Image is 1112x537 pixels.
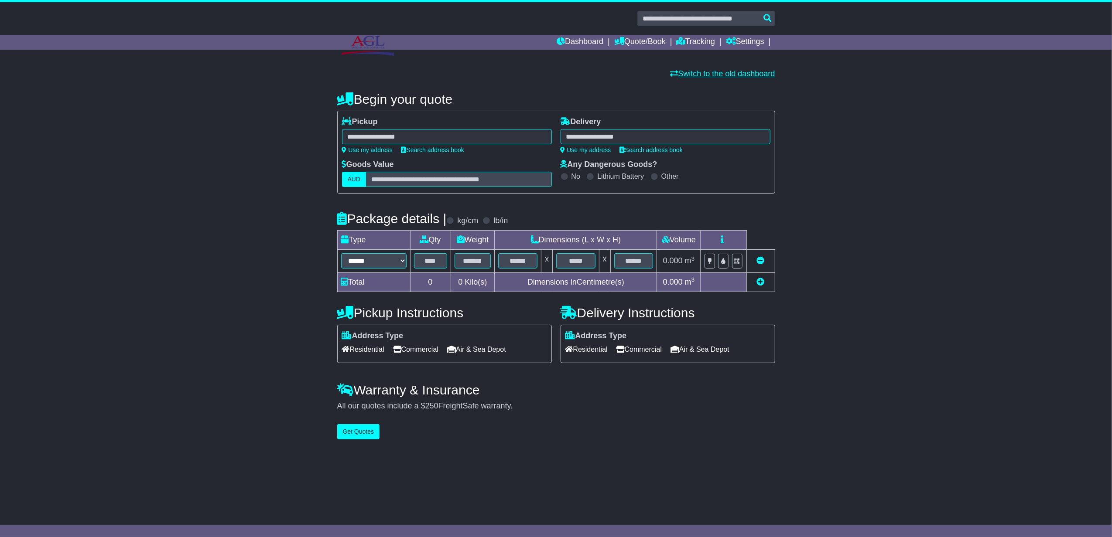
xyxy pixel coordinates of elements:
[337,211,447,226] h4: Package details |
[614,35,666,50] a: Quote/Book
[451,231,495,250] td: Weight
[561,146,611,153] a: Use my address
[691,255,695,262] sup: 3
[410,231,451,250] td: Qty
[337,272,410,292] td: Total
[677,35,715,50] a: Tracking
[337,383,775,397] h4: Warranty & Insurance
[571,172,580,180] label: No
[565,331,627,341] label: Address Type
[337,424,380,439] button: Get Quotes
[663,278,683,286] span: 0.000
[599,250,610,273] td: x
[657,231,701,250] td: Volume
[401,146,464,153] a: Search address book
[457,216,478,226] label: kg/cm
[342,117,378,127] label: Pickup
[691,276,695,283] sup: 3
[565,343,608,356] span: Residential
[671,343,729,356] span: Air & Sea Depot
[561,117,601,127] label: Delivery
[561,306,775,320] h4: Delivery Instructions
[337,231,410,250] td: Type
[337,306,552,320] h4: Pickup Instructions
[337,92,775,106] h4: Begin your quote
[458,278,462,286] span: 0
[495,231,657,250] td: Dimensions (L x W x H)
[342,343,384,356] span: Residential
[493,216,508,226] label: lb/in
[661,172,679,180] label: Other
[342,160,394,170] label: Goods Value
[616,343,662,356] span: Commercial
[495,272,657,292] td: Dimensions in Centimetre(s)
[393,343,438,356] span: Commercial
[757,278,765,286] a: Add new item
[670,69,775,78] a: Switch to the old dashboard
[425,401,438,410] span: 250
[541,250,553,273] td: x
[620,146,683,153] a: Search address book
[451,272,495,292] td: Kilo(s)
[663,256,683,265] span: 0.000
[337,401,775,411] div: All our quotes include a $ FreightSafe warranty.
[685,256,695,265] span: m
[726,35,764,50] a: Settings
[597,172,644,180] label: Lithium Battery
[342,146,393,153] a: Use my address
[757,256,765,265] a: Remove this item
[685,278,695,286] span: m
[557,35,603,50] a: Dashboard
[561,160,657,170] label: Any Dangerous Goods?
[410,272,451,292] td: 0
[447,343,506,356] span: Air & Sea Depot
[342,172,366,187] label: AUD
[342,331,404,341] label: Address Type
